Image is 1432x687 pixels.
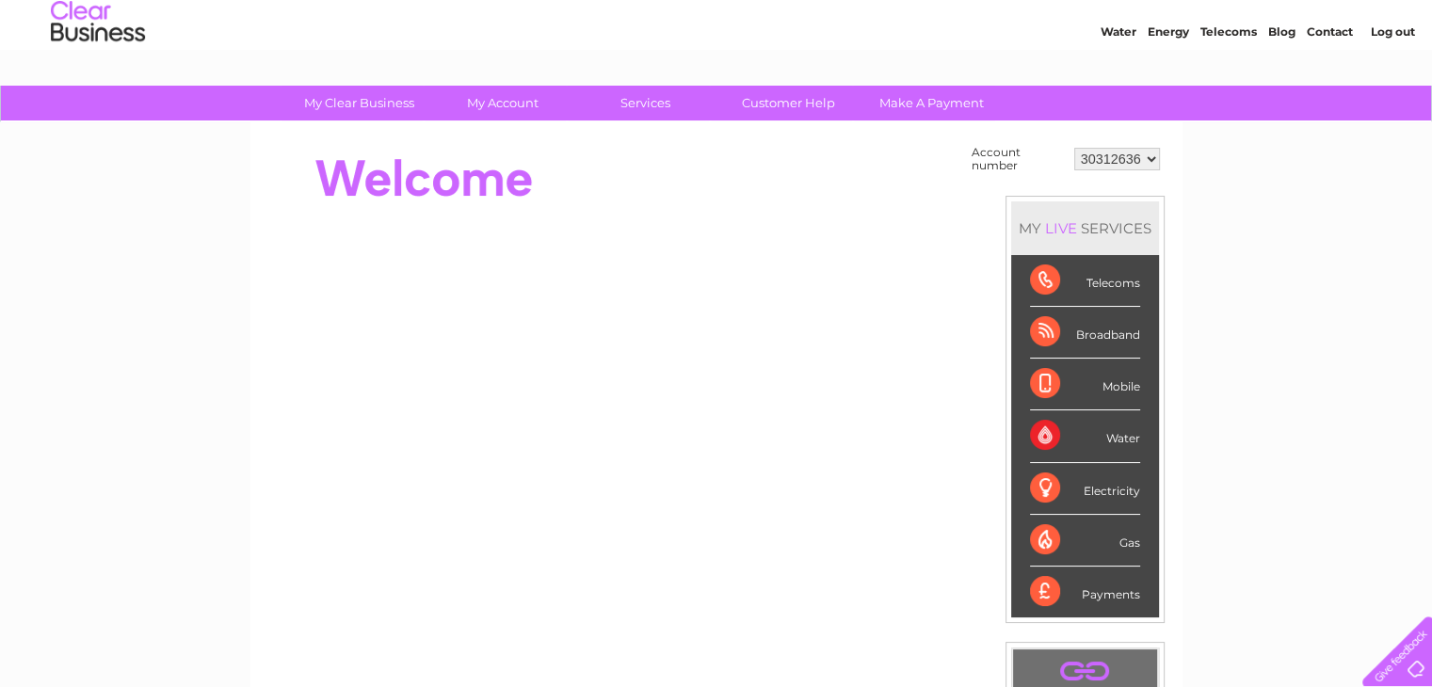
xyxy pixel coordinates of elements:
a: . [1018,654,1152,687]
a: Blog [1268,80,1295,94]
a: Make A Payment [854,86,1009,120]
a: 0333 014 3131 [1077,9,1207,33]
div: Electricity [1030,463,1140,515]
a: Energy [1148,80,1189,94]
a: Telecoms [1200,80,1257,94]
img: logo.png [50,49,146,106]
div: Telecoms [1030,255,1140,307]
div: Mobile [1030,359,1140,410]
div: MY SERVICES [1011,201,1159,255]
div: Water [1030,410,1140,462]
div: Broadband [1030,307,1140,359]
a: Water [1101,80,1136,94]
div: Gas [1030,515,1140,567]
a: Log out [1370,80,1414,94]
a: My Clear Business [282,86,437,120]
div: LIVE [1041,219,1081,237]
div: Clear Business is a trading name of Verastar Limited (registered in [GEOGRAPHIC_DATA] No. 3667643... [272,10,1162,91]
div: Payments [1030,567,1140,617]
a: Customer Help [711,86,866,120]
td: Account number [967,141,1070,177]
a: My Account [425,86,580,120]
a: Contact [1307,80,1353,94]
a: Services [568,86,723,120]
